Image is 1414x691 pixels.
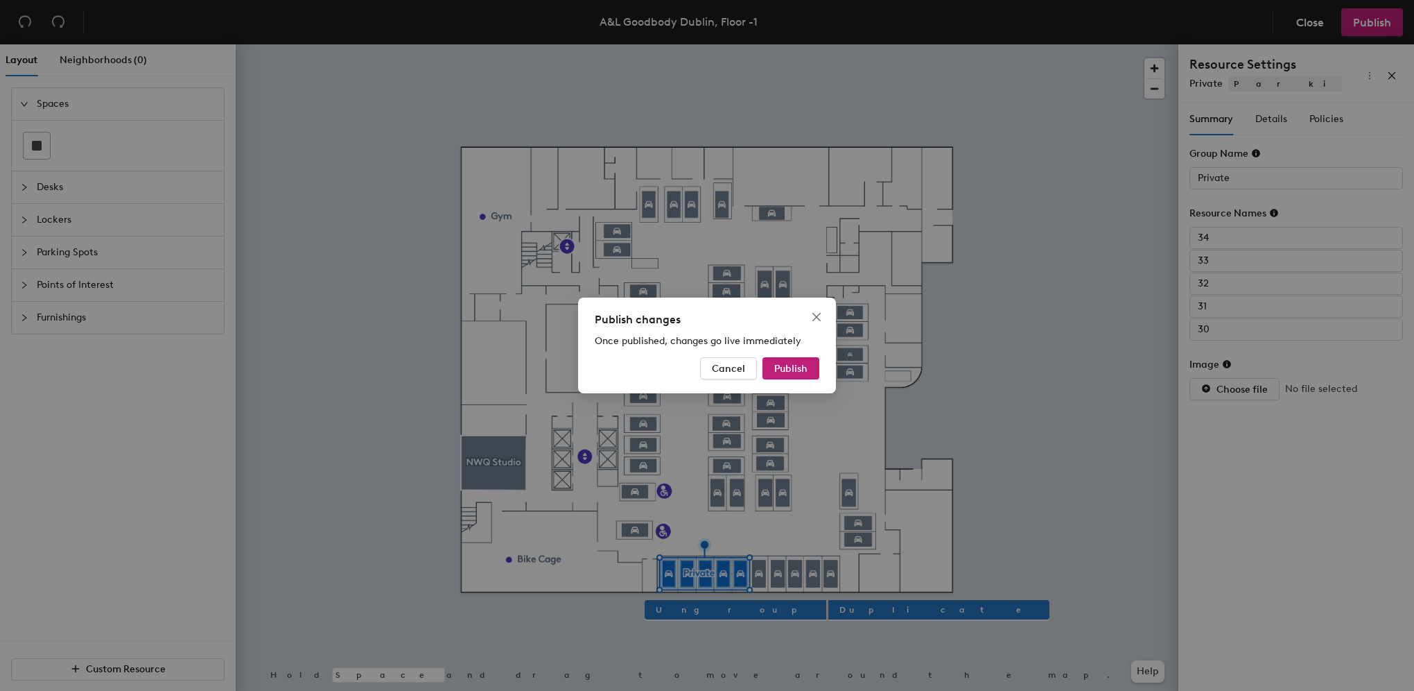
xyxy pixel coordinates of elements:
span: Close [805,312,828,323]
span: Cancel [712,363,745,375]
span: close [811,312,822,323]
button: Cancel [700,357,757,379]
span: Once published, changes go live immediately [595,335,801,347]
div: Publish changes [595,312,819,328]
button: Close [805,306,828,328]
span: Publish [774,363,808,375]
button: Publish [762,357,819,379]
